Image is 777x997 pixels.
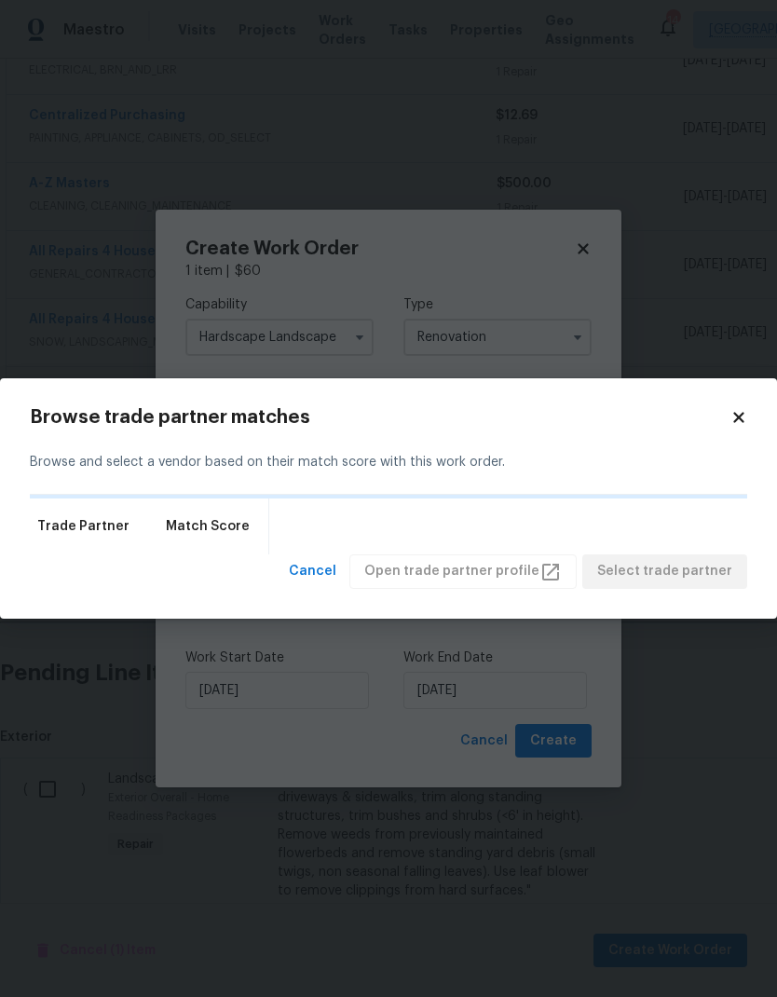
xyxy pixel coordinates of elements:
[30,408,730,427] h2: Browse trade partner matches
[281,554,344,589] button: Cancel
[30,430,747,495] div: Browse and select a vendor based on their match score with this work order.
[289,560,336,583] span: Cancel
[166,517,250,536] span: Match Score
[37,517,129,536] span: Trade Partner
